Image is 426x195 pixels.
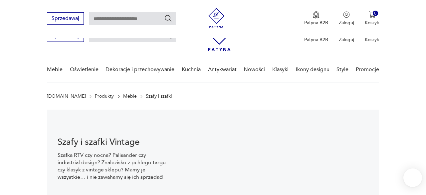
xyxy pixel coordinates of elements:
[208,57,237,82] a: Antykwariat
[339,20,354,26] p: Zaloguj
[47,94,86,99] a: [DOMAIN_NAME]
[206,8,226,28] img: Patyna - sklep z meblami i dekoracjami vintage
[58,151,169,181] p: Szafka RTV czy nocna? Palisander czy industrial design? Znalezisko z pchlego targu czy klasyk z v...
[106,57,174,82] a: Dekoracje i przechowywanie
[343,11,350,18] img: Ikonka użytkownika
[47,57,63,82] a: Meble
[47,34,84,39] a: Sprzedawaj
[296,57,329,82] a: Ikony designu
[70,57,99,82] a: Oświetlenie
[304,20,328,26] p: Patyna B2B
[365,20,379,26] p: Koszyk
[47,17,84,21] a: Sprzedawaj
[123,94,137,99] a: Meble
[313,11,319,19] img: Ikona medalu
[304,11,328,26] button: Patyna B2B
[244,57,265,82] a: Nowości
[339,11,354,26] button: Zaloguj
[164,14,172,22] button: Szukaj
[58,138,169,146] h1: Szafy i szafki Vintage
[373,11,378,16] div: 0
[369,11,375,18] img: Ikona koszyka
[146,94,172,99] p: Szafy i szafki
[95,94,114,99] a: Produkty
[304,37,328,43] p: Patyna B2B
[339,37,354,43] p: Zaloguj
[365,11,379,26] button: 0Koszyk
[336,57,348,82] a: Style
[304,11,328,26] a: Ikona medaluPatyna B2B
[47,12,84,25] button: Sprzedawaj
[272,57,289,82] a: Klasyki
[365,37,379,43] p: Koszyk
[356,57,379,82] a: Promocje
[182,57,201,82] a: Kuchnia
[403,168,422,187] iframe: Smartsupp widget button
